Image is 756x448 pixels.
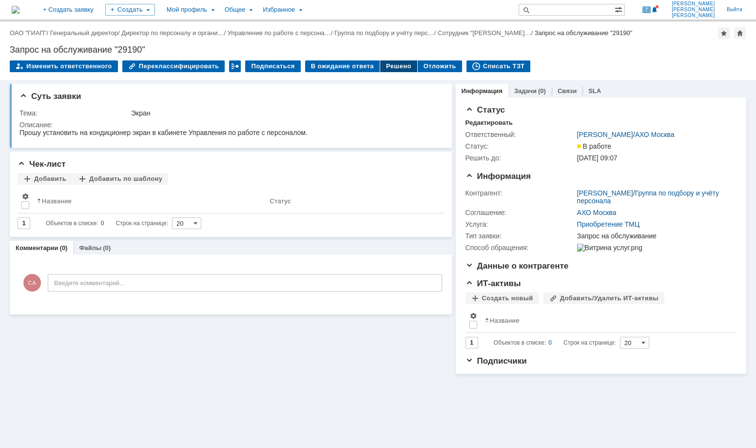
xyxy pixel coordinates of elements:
[334,29,434,37] a: Группа по подбору и учёту перс…
[131,109,438,117] div: Экран
[577,220,640,228] a: Приобретение ТМЦ
[60,244,68,252] div: (0)
[334,29,438,37] div: /
[50,29,118,37] a: Генеральный директор
[23,274,41,292] span: СА
[465,244,575,252] div: Способ обращения:
[718,27,730,39] div: Добавить в избранное
[462,87,503,95] a: Информация
[10,45,746,55] div: Запрос на обслуживание "29190"
[672,13,715,19] span: [PERSON_NAME]
[19,92,81,101] span: Суть заявки
[672,1,715,7] span: [PERSON_NAME]
[46,217,168,229] i: Строк на странице:
[481,308,729,333] th: Название
[465,232,575,240] div: Тип заявки:
[535,29,633,37] div: Запрос на обслуживание "29190"
[469,312,477,320] span: Настройки
[121,29,227,37] div: /
[577,131,675,138] div: /
[103,244,111,252] div: (0)
[46,220,98,227] span: Объектов в списке:
[577,232,732,240] div: Запрос на обслуживание
[465,131,575,138] div: Ответственный:
[465,189,575,197] div: Контрагент:
[465,209,575,216] div: Соглашение:
[465,279,521,288] span: ИТ-активы
[734,27,746,39] div: Сделать домашней страницей
[577,244,642,252] img: Витрина услуг.png
[672,7,715,13] span: [PERSON_NAME]
[228,29,334,37] div: /
[548,337,552,349] div: 0
[465,261,569,271] span: Данные о контрагенте
[577,209,617,216] a: АХО Москва
[101,217,104,229] div: 0
[270,197,291,205] div: Статус
[50,29,122,37] div: /
[12,6,19,14] img: logo
[588,87,601,95] a: SLA
[10,29,46,37] a: ОАО "ГИАП"
[465,142,575,150] div: Статус:
[228,29,331,37] a: Управление по работе с персона…
[577,189,719,205] a: Группа по подбору и учёту персонала
[465,220,575,228] div: Услуга:
[577,131,633,138] a: [PERSON_NAME]
[79,244,101,252] a: Файлы
[33,189,266,214] th: Название
[494,339,546,346] span: Объектов в списке:
[635,131,675,138] a: АХО Москва
[577,189,633,197] a: [PERSON_NAME]
[465,356,527,366] span: Подписчики
[121,29,224,37] a: Директор по персоналу и органи…
[18,159,66,169] span: Чек-лист
[490,317,520,324] div: Название
[514,87,537,95] a: Задачи
[577,154,618,162] span: [DATE] 09:07
[558,87,577,95] a: Связи
[642,6,651,13] span: 7
[465,172,531,181] span: Информация
[229,60,241,72] div: Работа с массовостью
[19,109,129,117] div: Тема:
[538,87,546,95] div: (0)
[21,193,29,200] span: Настройки
[577,189,732,205] div: /
[438,29,535,37] div: /
[105,4,155,16] div: Создать
[494,337,616,349] i: Строк на странице:
[465,119,513,127] div: Редактировать
[266,189,436,214] th: Статус
[577,142,611,150] span: В работе
[42,197,72,205] div: Название
[465,154,575,162] div: Решить до:
[16,244,58,252] a: Комментарии
[438,29,531,37] a: Сотрудник "[PERSON_NAME]…
[12,6,19,14] a: Перейти на домашнюю страницу
[10,29,50,37] div: /
[19,121,440,129] div: Описание:
[465,105,505,115] span: Статус
[615,4,624,14] span: Расширенный поиск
